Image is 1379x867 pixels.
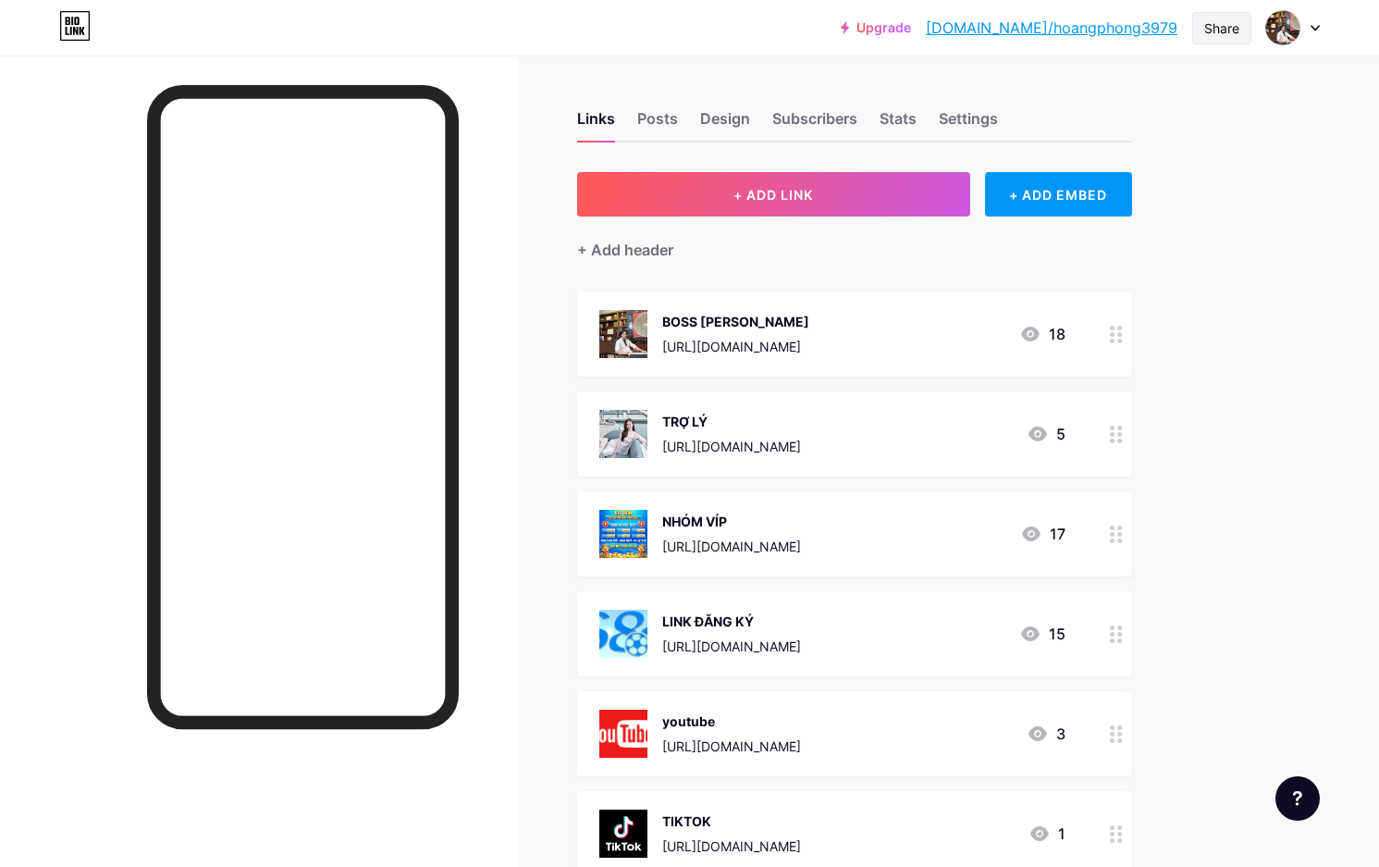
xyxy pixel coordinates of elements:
div: + Add header [577,239,673,261]
div: Subscribers [772,107,857,141]
div: 5 [1027,423,1065,445]
div: 1 [1028,823,1065,845]
img: youtube [599,710,647,758]
div: 17 [1020,523,1065,545]
img: LINK ĐĂNG KÝ [599,610,647,658]
div: Design [700,107,750,141]
div: Settings [939,107,998,141]
div: + ADD EMBED [985,172,1132,217]
img: NHÓM VÍP [599,510,647,558]
a: [DOMAIN_NAME]/hoangphong3979 [926,17,1177,39]
div: Links [577,107,615,141]
div: [URL][DOMAIN_NAME] [662,637,801,656]
span: + ADD LINK [733,187,813,203]
div: [URL][DOMAIN_NAME] [662,537,801,556]
button: + ADD LINK [577,172,970,217]
img: TRỢ LÝ [599,410,647,458]
div: LINK ĐĂNG KÝ [662,612,801,631]
div: TIKTOK [662,811,801,831]
div: TRỢ LÝ [662,412,801,431]
div: 18 [1019,323,1065,345]
div: Posts [637,107,678,141]
div: [URL][DOMAIN_NAME] [662,437,801,456]
a: Upgrade [841,20,911,35]
div: 15 [1019,623,1065,645]
div: [URL][DOMAIN_NAME] [662,836,801,856]
div: Stats [880,107,917,141]
img: TIKTOK [599,810,647,858]
div: Share [1204,19,1239,38]
img: BOSS HOÀNG PHONG [599,310,647,358]
img: Ne Jet [1265,10,1300,45]
div: NHÓM VÍP [662,512,801,531]
div: BOSS [PERSON_NAME] [662,312,809,331]
div: youtube [662,712,801,731]
div: 3 [1027,723,1065,745]
div: [URL][DOMAIN_NAME] [662,337,809,356]
div: [URL][DOMAIN_NAME] [662,737,801,756]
